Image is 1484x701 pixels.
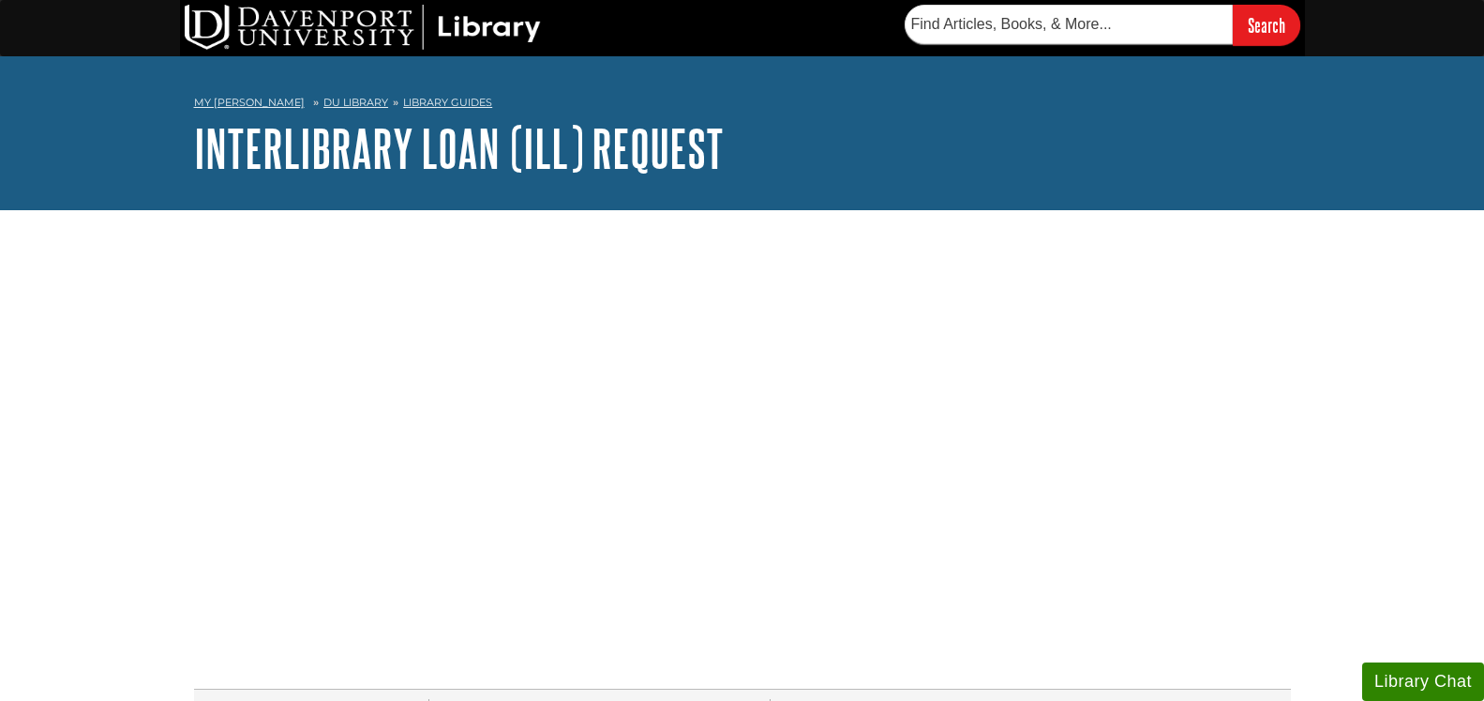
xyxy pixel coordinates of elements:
[194,90,1291,120] nav: breadcrumb
[1233,5,1300,45] input: Search
[194,277,1010,465] iframe: e5097d3710775424eba289f457d9b66a
[905,5,1300,45] form: Searches DU Library's articles, books, and more
[194,95,305,111] a: My [PERSON_NAME]
[905,5,1233,44] input: Find Articles, Books, & More...
[194,119,724,177] a: Interlibrary Loan (ILL) Request
[403,96,492,109] a: Library Guides
[185,5,541,50] img: DU Library
[1362,663,1484,701] button: Library Chat
[323,96,388,109] a: DU Library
